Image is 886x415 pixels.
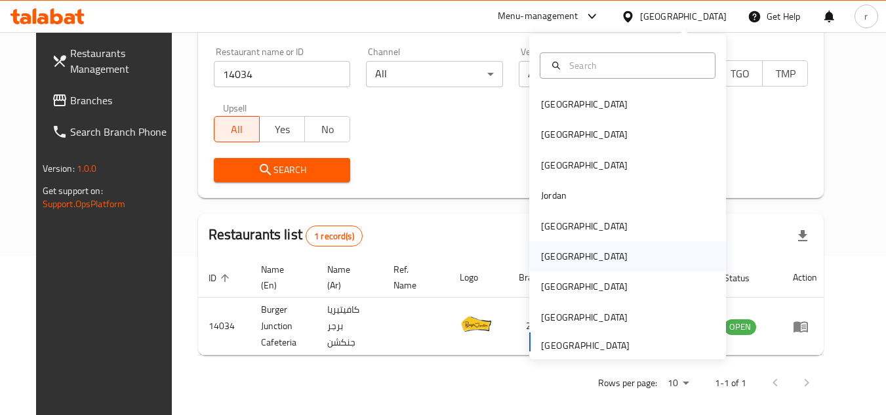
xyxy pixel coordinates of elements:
[460,307,493,340] img: Burger Junction Cafeteria
[261,262,301,293] span: Name (En)
[541,97,628,111] div: [GEOGRAPHIC_DATA]
[77,160,97,177] span: 1.0.0
[598,375,657,391] p: Rows per page:
[393,262,433,293] span: Ref. Name
[541,188,567,203] div: Jordan
[782,258,828,298] th: Action
[508,258,554,298] th: Branches
[220,120,254,139] span: All
[70,124,174,140] span: Search Branch Phone
[198,258,828,355] table: enhanced table
[317,298,383,355] td: كافيتيريا برجر جنكشن
[327,262,367,293] span: Name (Ar)
[41,85,184,116] a: Branches
[214,158,351,182] button: Search
[214,16,809,35] h2: Restaurant search
[724,319,756,334] span: OPEN
[41,116,184,148] a: Search Branch Phone
[214,61,351,87] input: Search for restaurant name or ID..
[310,120,345,139] span: No
[449,258,508,298] th: Logo
[787,220,818,252] div: Export file
[223,103,247,112] label: Upsell
[715,375,746,391] p: 1-1 of 1
[541,127,628,142] div: [GEOGRAPHIC_DATA]
[306,230,362,243] span: 1 record(s)
[541,279,628,294] div: [GEOGRAPHIC_DATA]
[864,9,868,24] span: r
[768,64,803,83] span: TMP
[70,92,174,108] span: Branches
[214,116,260,142] button: All
[508,298,554,355] td: 2
[43,160,75,177] span: Version:
[541,219,628,233] div: [GEOGRAPHIC_DATA]
[519,61,656,87] div: All
[224,162,340,178] span: Search
[793,319,817,334] div: Menu
[70,45,174,77] span: Restaurants Management
[304,116,350,142] button: No
[541,310,628,325] div: [GEOGRAPHIC_DATA]
[717,60,763,87] button: TGO
[723,64,757,83] span: TGO
[198,298,251,355] td: 14034
[43,182,103,199] span: Get support on:
[259,116,305,142] button: Yes
[209,270,233,286] span: ID
[541,249,628,264] div: [GEOGRAPHIC_DATA]
[498,9,578,24] div: Menu-management
[265,120,300,139] span: Yes
[541,158,628,172] div: [GEOGRAPHIC_DATA]
[366,61,503,87] div: All
[209,225,363,247] h2: Restaurants list
[662,374,694,393] div: Rows per page:
[251,298,317,355] td: Burger Junction Cafeteria
[306,226,363,247] div: Total records count
[43,195,126,212] a: Support.OpsPlatform
[640,9,727,24] div: [GEOGRAPHIC_DATA]
[724,270,767,286] span: Status
[41,37,184,85] a: Restaurants Management
[762,60,808,87] button: TMP
[564,58,707,73] input: Search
